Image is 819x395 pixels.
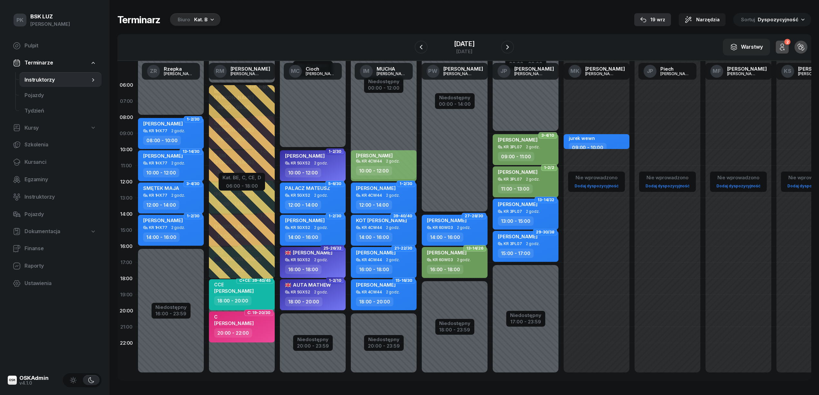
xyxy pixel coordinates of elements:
[291,225,310,230] div: KR 5GX52
[660,72,691,76] div: [PERSON_NAME]
[510,318,541,324] div: 17:00 - 23:59
[356,297,393,306] div: 18:00 - 20:00
[8,224,102,239] a: Dokumentacja
[356,200,392,210] div: 12:00 - 14:00
[19,375,49,381] div: OSKAdmin
[117,158,135,174] div: 11:00
[572,173,621,182] div: Nie wprowadzono
[25,210,96,219] span: Pojazdy
[377,66,408,71] div: MUCHA
[214,314,254,320] div: C
[155,305,187,310] div: Niedostępny
[526,242,540,246] span: 2 godz.
[679,13,725,26] button: Narzędzia
[297,336,329,350] button: Niedostępny20:00 - 23:59
[143,200,179,210] div: 12:00 - 14:00
[536,232,554,233] span: 29-30/38
[569,135,595,141] div: jurek wewn
[149,225,167,230] div: KR 1HX77
[504,177,522,181] div: KR 3PL07
[585,72,616,76] div: [PERSON_NAME]
[510,311,541,326] button: Niedostępny17:00 - 23:59
[314,258,328,262] span: 2 godz.
[393,215,412,217] span: 39-40/40
[510,313,541,318] div: Niedostępny
[19,103,102,119] a: Tydzień
[386,193,400,198] span: 2 godz.
[541,135,554,136] span: 3-4/10
[714,172,763,191] button: Nie wprowadzonoDodaj dyspozycyjność
[142,63,200,80] a: ZRRzepka[PERSON_NAME]
[285,282,331,288] span: AUTA MATHEW
[117,77,135,93] div: 06:00
[168,13,221,26] button: BiuroKat. B
[454,49,475,54] div: [DATE]
[504,145,522,149] div: KR 3PL07
[457,258,471,262] span: 2 godz.
[8,172,102,187] a: Egzaminy
[209,63,275,80] a: RM[PERSON_NAME][PERSON_NAME]
[439,100,471,107] div: 00:00 - 14:00
[368,337,400,342] div: Niedostępny
[427,232,463,242] div: 14:00 - 16:00
[306,72,337,76] div: [PERSON_NAME]
[727,72,758,76] div: [PERSON_NAME]
[25,76,90,84] span: Instruktorzy
[526,209,540,214] span: 2 godz.
[355,63,413,80] a: IMMUCHA[PERSON_NAME]
[291,161,310,165] div: KR 5GX52
[222,173,261,182] div: Kat. BE, C, CE, D
[25,42,96,50] span: Pulpit
[433,258,453,262] div: KR 6GW03
[363,68,370,74] span: IM
[723,39,770,55] button: Warstwy
[439,326,470,332] div: 18:00 - 23:59
[8,241,102,256] a: Finanse
[117,319,135,335] div: 21:00
[25,227,60,236] span: Dokumentacja
[149,129,167,133] div: KR 1HX77
[544,167,554,168] span: 1-2/2
[428,68,438,74] span: PW
[117,222,135,238] div: 15:00
[143,168,179,177] div: 10:00 - 12:00
[563,63,630,80] a: MK[PERSON_NAME][PERSON_NAME]
[323,248,341,249] span: 25-26/32
[178,16,190,24] div: Biuro
[25,91,96,100] span: Pojazdy
[16,17,24,23] span: PK
[784,68,791,74] span: KS
[696,16,720,24] span: Narzędzia
[117,254,135,271] div: 17:00
[8,38,102,54] a: Pulpit
[117,14,160,25] h1: Terminarz
[285,153,325,159] span: [PERSON_NAME]
[297,337,329,342] div: Niedostępny
[291,290,310,294] div: KR 5GX52
[572,182,621,190] a: Dodaj dyspozycyjność
[727,66,767,71] div: [PERSON_NAME]
[171,161,185,165] span: 2 godz.
[187,215,200,217] span: 1-2/30
[155,310,187,316] div: 16:00 - 23:59
[394,248,412,249] span: 21-22/30
[498,137,538,143] span: [PERSON_NAME]
[149,161,167,165] div: KR 1HX77
[439,95,471,100] div: Niedostępny
[498,216,534,226] div: 13:00 - 15:00
[285,297,322,306] div: 18:00 - 20:00
[443,66,483,71] div: [PERSON_NAME]
[291,68,300,74] span: MC
[643,182,692,190] a: Dodaj dyspozycyjność
[25,59,53,67] span: Terminarze
[143,136,181,145] div: 08:00 - 10:00
[25,244,96,253] span: Finanse
[8,55,102,70] a: Terminarze
[117,287,135,303] div: 19:00
[356,166,392,175] div: 10:00 - 12:00
[117,142,135,158] div: 10:00
[356,153,393,158] div: [PERSON_NAME]
[247,312,271,313] span: C: 19-20/30
[329,151,341,152] span: 1-2/30
[314,161,328,165] span: 2 godz.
